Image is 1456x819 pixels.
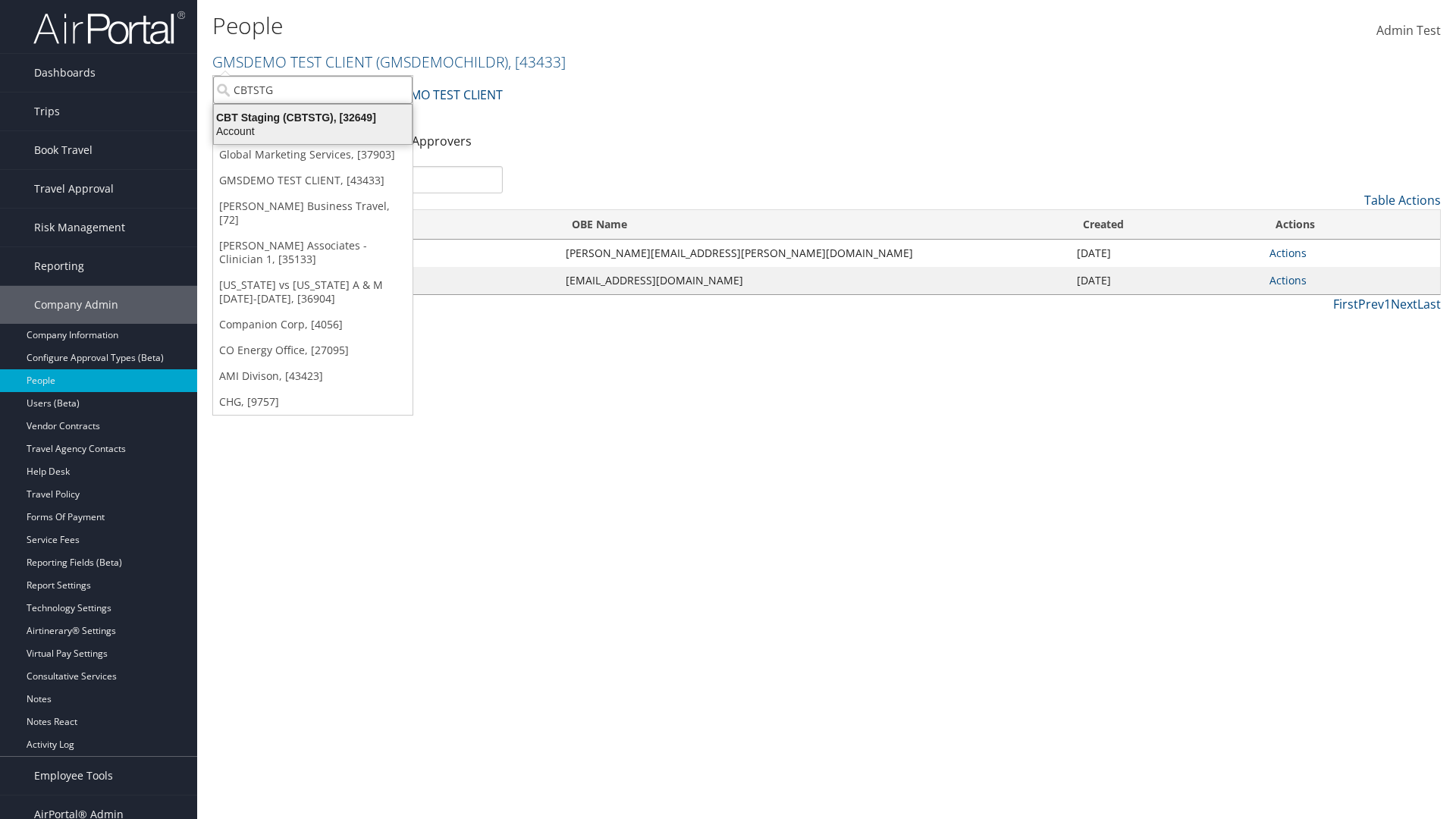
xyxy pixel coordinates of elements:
[1384,296,1391,312] a: 1
[212,52,566,72] a: GMSDEMO TEST CLIENT
[213,272,413,312] a: [US_STATE] vs [US_STATE] A & M [DATE]-[DATE], [36904]
[1333,296,1358,312] a: First
[558,267,1068,294] td: [EMAIL_ADDRESS][DOMAIN_NAME]
[1069,240,1262,267] td: [DATE]
[213,193,413,233] a: [PERSON_NAME] Business Travel, [72]
[1391,296,1417,312] a: Next
[1269,273,1307,287] a: Actions
[1376,8,1441,55] a: Admin Test
[368,80,503,110] a: GMSDEMO TEST CLIENT
[34,131,93,169] span: Book Travel
[412,133,472,149] a: Approvers
[1417,296,1441,312] a: Last
[34,170,114,208] span: Travel Approval
[34,54,96,92] span: Dashboards
[34,209,125,246] span: Risk Management
[213,168,413,193] a: GMSDEMO TEST CLIENT, [43433]
[33,10,185,45] img: airportal-logo.png
[34,286,118,324] span: Company Admin
[205,124,421,138] div: Account
[1069,210,1262,240] th: Created: activate to sort column ascending
[558,210,1068,240] th: OBE Name: activate to sort column ascending
[213,76,413,104] input: Search Accounts
[213,233,413,272] a: [PERSON_NAME] Associates - Clinician 1, [35133]
[213,363,413,389] a: AMI Divison, [43423]
[1364,192,1441,209] a: Table Actions
[213,337,413,363] a: CO Energy Office, [27095]
[213,142,413,168] a: Global Marketing Services, [37903]
[213,389,413,415] a: CHG, [9757]
[1069,267,1262,294] td: [DATE]
[508,52,566,72] span: , [ 43433 ]
[1358,296,1384,312] a: Prev
[1269,246,1307,260] a: Actions
[558,240,1068,267] td: [PERSON_NAME][EMAIL_ADDRESS][PERSON_NAME][DOMAIN_NAME]
[1376,22,1441,39] span: Admin Test
[213,312,413,337] a: Companion Corp, [4056]
[205,111,421,124] div: CBT Staging (CBTSTG), [32649]
[212,10,1031,42] h1: People
[376,52,508,72] span: ( GMSDEMOCHILDR )
[1262,210,1440,240] th: Actions
[34,757,113,795] span: Employee Tools
[34,93,60,130] span: Trips
[34,247,84,285] span: Reporting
